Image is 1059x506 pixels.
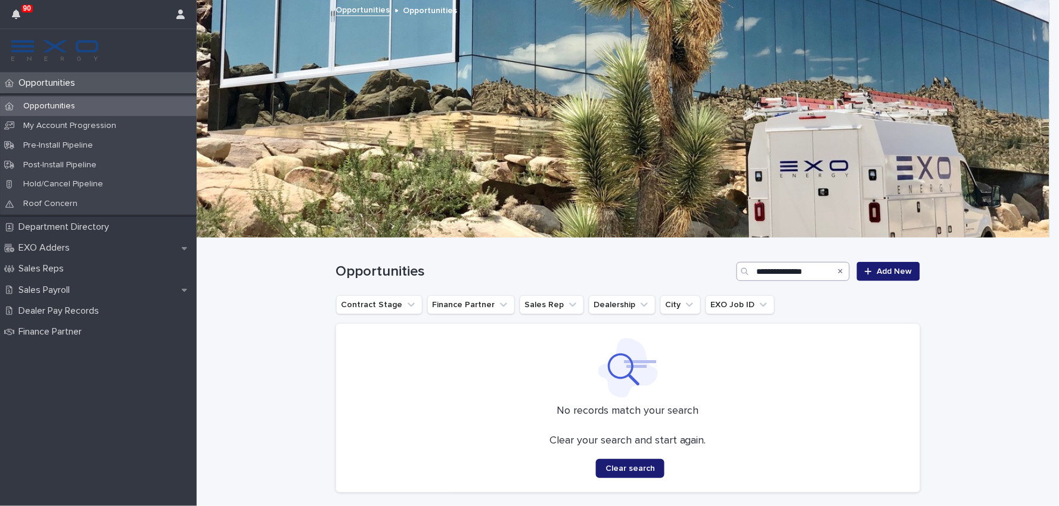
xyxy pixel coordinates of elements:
p: Pre-Install Pipeline [14,140,103,151]
p: Roof Concern [14,199,87,209]
p: 90 [23,4,31,13]
p: Opportunities [403,3,458,16]
a: Add New [857,262,920,281]
p: Opportunities [14,101,85,111]
p: Sales Payroll [14,285,79,296]
a: Opportunities [336,2,390,16]
p: Post-Install Pipeline [14,160,106,170]
img: FKS5r6ZBThi8E5hshIGi [10,39,100,63]
p: Department Directory [14,221,119,233]
button: Clear search [596,459,664,478]
span: Add New [877,267,912,276]
p: EXO Adders [14,242,79,254]
p: Opportunities [14,77,85,89]
button: City [660,295,701,314]
h1: Opportunities [336,263,732,280]
p: Hold/Cancel Pipeline [14,179,113,189]
p: My Account Progression [14,121,126,131]
p: Dealer Pay Records [14,305,108,317]
button: Contract Stage [336,295,423,314]
button: EXO Job ID [706,295,775,314]
p: Clear your search and start again. [549,435,706,448]
button: Sales Rep [520,295,584,314]
p: Finance Partner [14,326,91,338]
button: Dealership [589,295,656,314]
p: Sales Reps [14,263,73,274]
p: No records match your search [350,405,906,418]
span: Clear search [605,464,655,473]
div: 90 [12,7,27,29]
button: Finance Partner [427,295,515,314]
input: Search [737,262,850,281]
